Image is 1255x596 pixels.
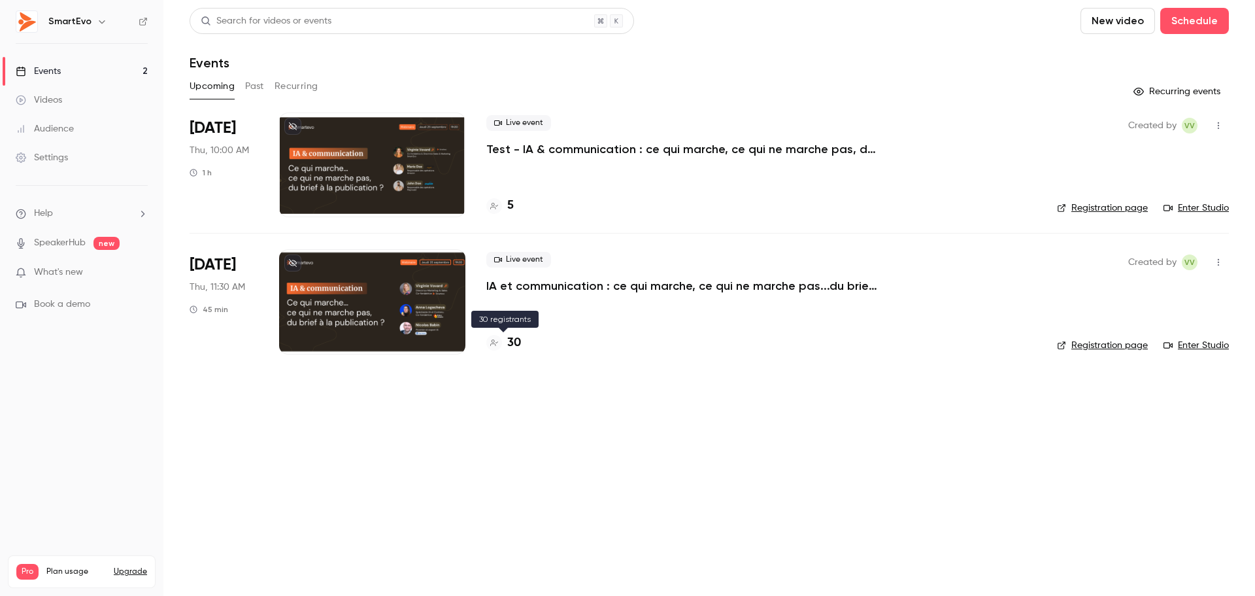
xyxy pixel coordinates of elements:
span: [DATE] [190,254,236,275]
button: Schedule [1160,8,1229,34]
a: IA et communication : ce qui marche, ce qui ne marche pas...du brief à la publication ? [486,278,878,294]
h4: 5 [507,197,514,215]
span: Thu, 11:30 AM [190,281,245,294]
div: Videos [16,94,62,107]
h4: 30 [507,334,521,352]
span: Help [34,207,53,220]
a: SpeakerHub [34,236,86,250]
span: Created by [1128,254,1177,270]
button: Recurring [275,76,318,97]
div: Sep 18 Thu, 10:00 AM (Europe/Paris) [190,113,258,217]
span: new [93,237,120,250]
span: Pro [16,564,39,580]
button: New video [1080,8,1155,34]
span: [DATE] [190,118,236,139]
a: Enter Studio [1163,339,1229,352]
button: Upgrade [114,567,147,577]
li: help-dropdown-opener [16,207,148,220]
span: Plan usage [46,567,106,577]
span: Virginie Vovard [1182,118,1197,133]
a: 5 [486,197,514,215]
a: Registration page [1057,339,1148,352]
span: Live event [486,115,551,131]
div: Sep 25 Thu, 11:30 AM (Europe/Paris) [190,249,258,354]
span: VV [1184,254,1195,270]
button: Recurring events [1128,81,1229,102]
a: Registration page [1057,202,1148,215]
span: Virginie Vovard [1182,254,1197,270]
a: Test - IA & communication : ce qui marche, ce qui ne marche pas, du brief à la publication ? [486,141,878,157]
img: SmartEvo [16,11,37,32]
div: 1 h [190,167,212,178]
div: Settings [16,151,68,164]
span: Live event [486,252,551,268]
a: 30 [486,334,521,352]
button: Past [245,76,264,97]
div: 45 min [190,304,228,315]
span: Created by [1128,118,1177,133]
iframe: Noticeable Trigger [132,267,148,279]
a: Enter Studio [1163,202,1229,215]
span: Book a demo [34,298,90,311]
h1: Events [190,55,229,71]
button: Upcoming [190,76,235,97]
div: Events [16,65,61,78]
span: Thu, 10:00 AM [190,144,249,157]
div: Search for videos or events [201,14,331,28]
span: What's new [34,266,83,279]
div: Audience [16,122,74,135]
span: VV [1184,118,1195,133]
h6: SmartEvo [48,15,92,28]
